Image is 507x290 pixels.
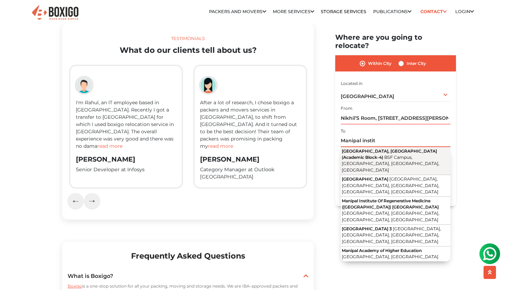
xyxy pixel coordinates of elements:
a: More services [273,9,314,14]
label: From [341,106,352,112]
input: Select Building or Nearest Landmark [341,113,450,125]
span: [GEOGRAPHIC_DATA], [GEOGRAPHIC_DATA] (Academic Block-4) [342,148,437,160]
span: BSF Campus, [GEOGRAPHIC_DATA], [GEOGRAPHIC_DATA], [GEOGRAPHIC_DATA] [342,155,439,173]
p: After a lot of research, I chose boxigo a packers and movers services in [GEOGRAPHIC_DATA], to sh... [200,99,300,150]
span: read more [97,143,122,149]
span: [GEOGRAPHIC_DATA], [GEOGRAPHIC_DATA], [GEOGRAPHIC_DATA], [GEOGRAPHIC_DATA], [GEOGRAPHIC_DATA] [342,177,439,195]
h2: Where are you going to relocate? [335,33,456,50]
label: Inter City [407,59,426,68]
h2: Frequently Asked Questions [68,247,308,264]
span: Manipal Institute Of Regenerative Medicine ([GEOGRAPHIC_DATA]) [GEOGRAPHIC_DATA] [342,199,439,210]
button: [GEOGRAPHIC_DATA] [GEOGRAPHIC_DATA], [GEOGRAPHIC_DATA], [GEOGRAPHIC_DATA], [GEOGRAPHIC_DATA], [GE... [341,175,450,197]
span: [GEOGRAPHIC_DATA], [GEOGRAPHIC_DATA] [342,254,438,259]
p: I'm Rahul, an IT employee based in [GEOGRAPHIC_DATA]. Recently I got a transfer to [GEOGRAPHIC_DA... [76,99,176,150]
p: Category Manager at Outlook [GEOGRAPHIC_DATA] [200,166,300,181]
img: whatsapp-icon.svg [7,7,21,21]
img: boxigo_girl_icon [76,77,92,94]
img: Boxigo [31,4,79,21]
img: boxigo_girl_icon [200,77,217,94]
a: Storage Services [321,9,366,14]
div: Testimonials [67,35,309,42]
span: [GEOGRAPHIC_DATA] 3 [342,226,392,231]
button: Manipal Institute Of Regenerative Medicine ([GEOGRAPHIC_DATA]) [GEOGRAPHIC_DATA] [GEOGRAPHIC_DATA... [341,197,450,225]
a: What is Boxigo? [68,272,308,280]
p: Senior Developer at Infosys [76,166,176,174]
button: [GEOGRAPHIC_DATA], [GEOGRAPHIC_DATA] (Academic Block-4) BSF Campus, [GEOGRAPHIC_DATA], [GEOGRAPHI... [341,147,450,175]
h2: What do our clients tell about us? [67,46,309,55]
input: Select Building or Nearest Landmark [341,135,450,147]
h3: [PERSON_NAME] [76,155,176,163]
span: read more [208,143,233,149]
a: Contact [418,6,449,17]
a: Packers and Movers [209,9,266,14]
label: Within City [368,59,391,68]
button: Manipal Academy of Higher Education [GEOGRAPHIC_DATA], [GEOGRAPHIC_DATA] [341,246,450,261]
span: [GEOGRAPHIC_DATA], [GEOGRAPHIC_DATA], [GEOGRAPHIC_DATA], [GEOGRAPHIC_DATA] [342,211,439,223]
a: Publications [373,9,411,14]
label: To [341,128,346,134]
h3: [PERSON_NAME] [200,155,300,163]
span: Manipal Academy of Higher Education [342,248,422,253]
img: previous-testimonial [73,200,79,203]
span: Boxigo [68,283,82,289]
label: Located in [341,80,362,87]
a: Login [455,9,474,14]
button: [GEOGRAPHIC_DATA] 3 [GEOGRAPHIC_DATA], [GEOGRAPHIC_DATA], [GEOGRAPHIC_DATA], [GEOGRAPHIC_DATA], [... [341,225,450,246]
img: next-testimonial [89,200,95,203]
span: [GEOGRAPHIC_DATA] [341,94,394,100]
span: [GEOGRAPHIC_DATA], [GEOGRAPHIC_DATA], [GEOGRAPHIC_DATA], [GEOGRAPHIC_DATA], [GEOGRAPHIC_DATA] [342,226,441,244]
button: scroll up [484,266,496,279]
span: [GEOGRAPHIC_DATA] [342,177,388,182]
